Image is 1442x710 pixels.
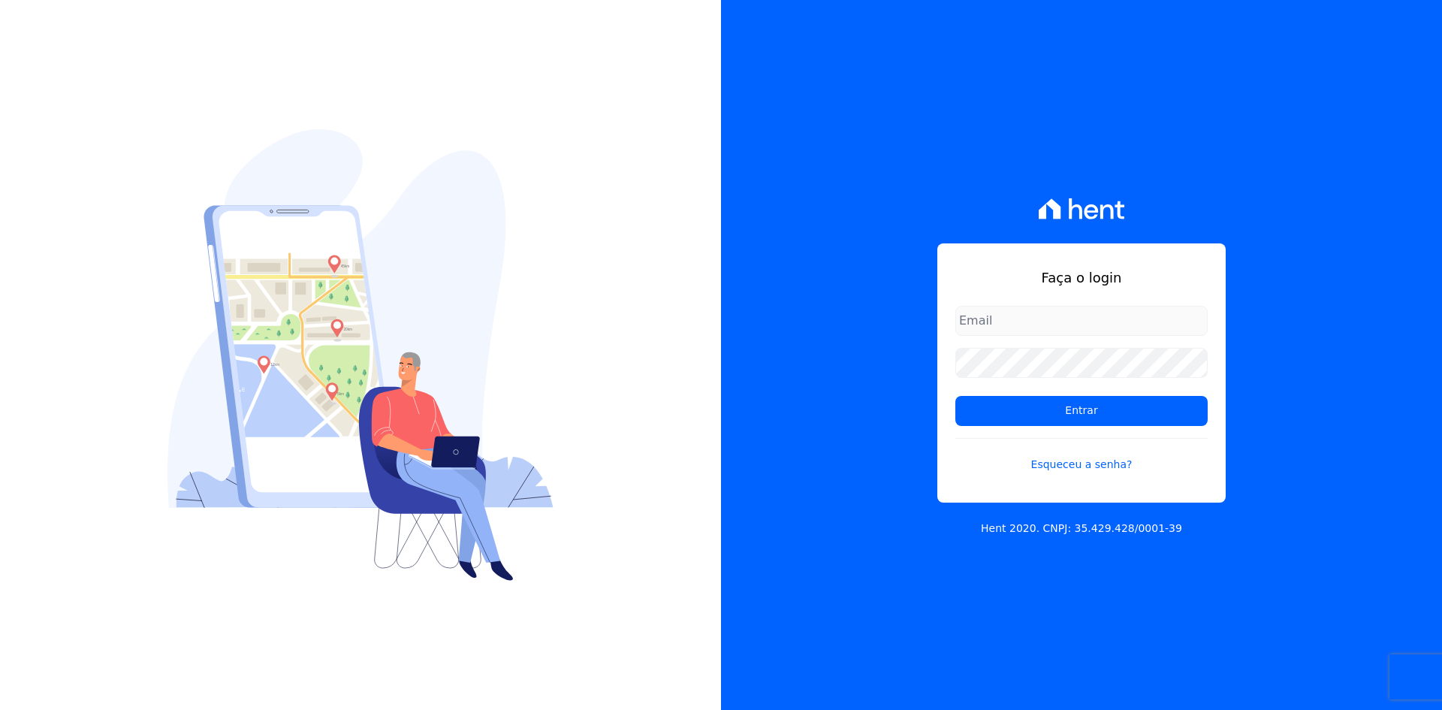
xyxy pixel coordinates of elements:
input: Email [955,306,1208,336]
img: Login [167,129,554,581]
h1: Faça o login [955,267,1208,288]
a: Esqueceu a senha? [955,438,1208,473]
p: Hent 2020. CNPJ: 35.429.428/0001-39 [981,521,1182,536]
input: Entrar [955,396,1208,426]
